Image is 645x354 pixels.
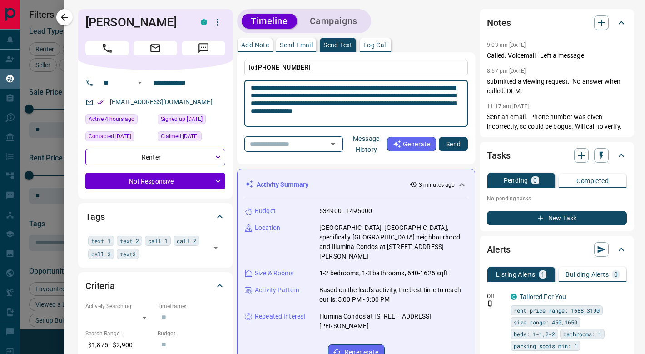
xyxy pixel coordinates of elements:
[487,192,627,205] p: No pending tasks
[255,312,306,321] p: Repeated Interest
[319,285,467,304] p: Based on the lead's activity, the best time to reach out is: 5:00 PM - 9:00 PM
[134,77,145,88] button: Open
[242,14,297,29] button: Timeline
[177,236,196,245] span: call 2
[346,131,387,157] button: Message History
[511,294,517,300] div: condos.ca
[85,149,225,165] div: Renter
[327,138,339,150] button: Open
[520,293,566,300] a: Tailored For You
[91,249,111,259] span: call 3
[158,329,225,338] p: Budget:
[514,329,555,339] span: beds: 1-1,2-2
[576,178,609,184] p: Completed
[257,180,308,189] p: Activity Summary
[85,131,153,144] div: Wed Jun 07 2023
[85,41,129,55] span: Call
[244,60,468,75] p: To:
[148,236,168,245] span: call 1
[566,271,609,278] p: Building Alerts
[487,148,510,163] h2: Tasks
[487,77,627,96] p: submitted a viewing request. No answer when called. DLM.
[85,329,153,338] p: Search Range:
[514,318,577,327] span: size range: 450,1650
[419,181,455,189] p: 3 minutes ago
[120,249,136,259] span: text3
[301,14,367,29] button: Campaigns
[85,173,225,189] div: Not Responsive
[158,114,225,127] div: Tue Aug 18 2020
[487,292,505,300] p: Off
[487,103,529,110] p: 11:17 am [DATE]
[487,68,526,74] p: 8:57 pm [DATE]
[541,271,545,278] p: 1
[487,12,627,34] div: Notes
[514,306,600,315] span: rent price range: 1688,3190
[97,99,104,105] svg: Email Verified
[161,115,203,124] span: Signed up [DATE]
[487,15,511,30] h2: Notes
[487,211,627,225] button: New Task
[614,271,618,278] p: 0
[255,223,280,233] p: Location
[319,206,372,216] p: 534900 - 1495000
[487,51,627,60] p: Called. Voicemail Left a message
[487,300,493,307] svg: Push Notification Only
[563,329,601,339] span: bathrooms: 1
[89,115,134,124] span: Active 4 hours ago
[241,42,269,48] p: Add Note
[487,42,526,48] p: 9:03 am [DATE]
[533,177,537,184] p: 0
[319,223,467,261] p: [GEOGRAPHIC_DATA], [GEOGRAPHIC_DATA], specifically [GEOGRAPHIC_DATA] neighbourhood and Illumina C...
[85,279,115,293] h2: Criteria
[85,302,153,310] p: Actively Searching:
[158,131,225,144] div: Wed May 31 2023
[387,137,436,151] button: Generate
[487,242,511,257] h2: Alerts
[256,64,310,71] span: [PHONE_NUMBER]
[255,269,294,278] p: Size & Rooms
[110,98,213,105] a: [EMAIL_ADDRESS][DOMAIN_NAME]
[85,338,153,353] p: $1,875 - $2,900
[323,42,352,48] p: Send Text
[134,41,177,55] span: Email
[487,145,627,166] div: Tasks
[158,302,225,310] p: Timeframe:
[85,114,153,127] div: Fri Aug 15 2025
[363,42,387,48] p: Log Call
[514,341,577,350] span: parking spots min: 1
[161,132,198,141] span: Claimed [DATE]
[487,112,627,131] p: Sent an email. Phone number was given incorrectly, so could be bogus. Will call to verify.
[504,177,528,184] p: Pending
[209,241,222,254] button: Open
[85,209,104,224] h2: Tags
[319,269,448,278] p: 1-2 bedrooms, 1-3 bathrooms, 640-1625 sqft
[487,239,627,260] div: Alerts
[496,271,536,278] p: Listing Alerts
[89,132,131,141] span: Contacted [DATE]
[245,176,467,193] div: Activity Summary3 minutes ago
[439,137,468,151] button: Send
[85,275,225,297] div: Criteria
[255,285,299,295] p: Activity Pattern
[319,312,467,331] p: Illumina Condos at [STREET_ADDRESS][PERSON_NAME]
[85,206,225,228] div: Tags
[280,42,313,48] p: Send Email
[120,236,139,245] span: text 2
[201,19,207,25] div: condos.ca
[182,41,225,55] span: Message
[85,15,187,30] h1: [PERSON_NAME]
[255,206,276,216] p: Budget
[91,236,111,245] span: text 1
